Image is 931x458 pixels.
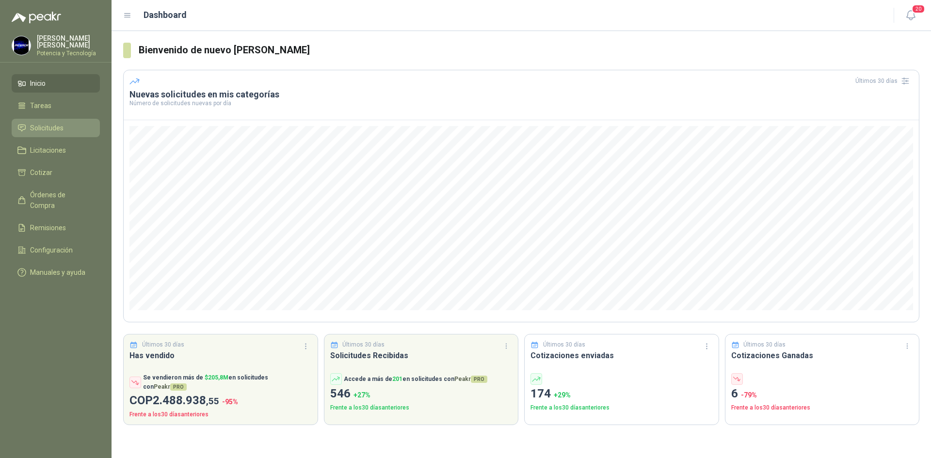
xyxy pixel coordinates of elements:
[353,391,370,399] span: + 27 %
[12,219,100,237] a: Remisiones
[206,395,219,407] span: ,55
[205,374,228,381] span: $ 205,8M
[543,340,585,349] p: Últimos 30 días
[12,163,100,182] a: Cotizar
[855,73,913,89] div: Últimos 30 días
[30,145,66,156] span: Licitaciones
[731,403,914,412] p: Frente a los 30 días anteriores
[912,4,925,14] span: 20
[330,349,513,362] h3: Solicitudes Recibidas
[12,119,100,137] a: Solicitudes
[743,340,786,349] p: Últimos 30 días
[142,340,184,349] p: Últimos 30 días
[30,190,91,211] span: Órdenes de Compra
[12,241,100,259] a: Configuración
[342,340,385,349] p: Últimos 30 días
[731,385,914,403] p: 6
[129,392,312,410] p: COP
[30,245,73,255] span: Configuración
[30,100,51,111] span: Tareas
[170,383,187,391] span: PRO
[12,74,100,93] a: Inicio
[129,100,913,106] p: Número de solicitudes nuevas por día
[30,123,64,133] span: Solicitudes
[30,222,66,233] span: Remisiones
[12,186,100,215] a: Órdenes de Compra
[12,263,100,282] a: Manuales y ayuda
[902,7,919,24] button: 20
[731,349,914,362] h3: Cotizaciones Ganadas
[129,89,913,100] h3: Nuevas solicitudes en mis categorías
[12,141,100,159] a: Licitaciones
[12,96,100,115] a: Tareas
[37,50,100,56] p: Potencia y Tecnología
[154,383,187,390] span: Peakr
[30,78,46,89] span: Inicio
[143,373,312,392] p: Se vendieron más de en solicitudes con
[12,12,61,23] img: Logo peakr
[139,43,919,58] h3: Bienvenido de nuevo [PERSON_NAME]
[330,385,513,403] p: 546
[222,398,238,406] span: -95 %
[144,8,187,22] h1: Dashboard
[129,349,312,362] h3: Has vendido
[153,394,219,407] span: 2.488.938
[129,410,312,419] p: Frente a los 30 días anteriores
[741,391,757,399] span: -79 %
[12,36,31,55] img: Company Logo
[530,349,713,362] h3: Cotizaciones enviadas
[530,403,713,412] p: Frente a los 30 días anteriores
[392,376,402,382] span: 201
[454,376,487,382] span: Peakr
[554,391,571,399] span: + 29 %
[344,375,487,384] p: Accede a más de en solicitudes con
[471,376,487,383] span: PRO
[530,385,713,403] p: 174
[330,403,513,412] p: Frente a los 30 días anteriores
[30,267,85,278] span: Manuales y ayuda
[37,35,100,48] p: [PERSON_NAME] [PERSON_NAME]
[30,167,52,178] span: Cotizar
